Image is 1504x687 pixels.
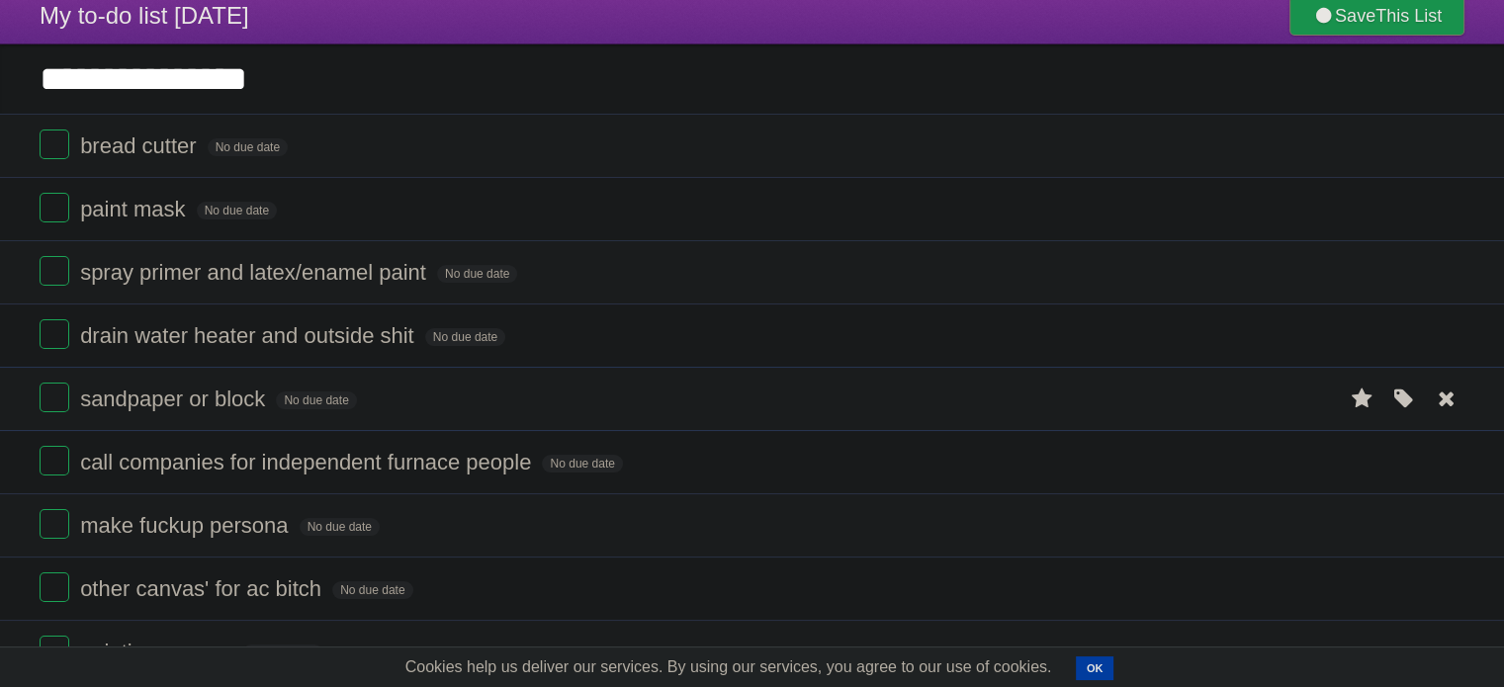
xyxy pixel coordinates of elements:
b: This List [1375,6,1442,26]
label: Done [40,383,69,412]
span: No due date [242,644,322,662]
span: other canvas' for ac bitch [80,576,326,601]
label: Done [40,129,69,159]
label: Done [40,319,69,349]
span: No due date [437,265,517,283]
span: sandpaper or block [80,386,270,411]
span: No due date [197,202,277,219]
span: No due date [332,581,412,599]
span: No due date [276,391,356,409]
span: No due date [542,455,622,472]
span: painting canvas [80,640,236,664]
span: No due date [425,328,505,346]
button: OK [1076,656,1114,680]
span: My to-do list [DATE] [40,2,249,29]
span: drain water heater and outside shit [80,323,419,348]
span: bread cutter [80,133,201,158]
label: Done [40,193,69,222]
label: Done [40,256,69,286]
span: No due date [300,518,380,536]
span: paint mask [80,197,190,221]
label: Star task [1344,383,1381,415]
span: spray primer and latex/enamel paint [80,260,431,285]
label: Done [40,636,69,665]
label: Done [40,572,69,602]
label: Done [40,446,69,475]
label: Done [40,509,69,539]
span: Cookies help us deliver our services. By using our services, you agree to our use of cookies. [386,647,1072,687]
span: make fuckup persona [80,513,293,538]
span: No due date [208,138,288,156]
span: call companies for independent furnace people [80,450,536,474]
